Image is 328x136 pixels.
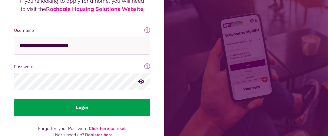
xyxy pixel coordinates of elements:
label: Username [14,27,150,34]
a: Click here to reset [89,126,126,131]
a: Rochdale Housing Solutions Website [46,5,143,12]
span: Forgotten your Password [38,126,88,131]
label: Password [14,64,150,70]
button: Login [14,99,150,116]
